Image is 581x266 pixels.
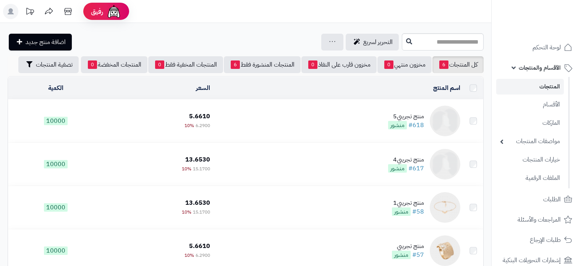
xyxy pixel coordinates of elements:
a: المنتجات المنشورة فقط6 [224,56,301,73]
a: الأقسام [496,96,564,113]
img: logo-2.png [529,21,574,37]
a: الماركات [496,115,564,131]
a: المنتجات [496,79,564,95]
span: 10% [184,252,194,259]
span: 6 [439,60,448,69]
a: مخزون قارب على النفاذ0 [301,56,377,73]
span: 10000 [44,160,68,168]
span: 5.6610 [189,112,210,121]
span: 5.6610 [189,242,210,251]
span: 10000 [44,246,68,255]
span: 10000 [44,203,68,212]
span: التحرير لسريع [363,38,393,47]
a: #57 [412,250,424,259]
div: منتج تجريبي1 [392,199,424,207]
span: 10% [182,209,191,215]
div: منتج تجريبي4 [388,155,424,164]
img: منتج تجريبي4 [430,149,460,180]
a: مواصفات المنتجات [496,133,564,150]
a: مخزون منتهي0 [377,56,432,73]
span: تصفية المنتجات [36,60,73,69]
span: 10% [182,165,191,172]
span: إشعارات التحويلات البنكية [503,255,561,266]
span: لوحة التحكم [532,42,561,53]
span: الأقسام والمنتجات [519,62,561,73]
a: اسم المنتج [433,83,460,93]
span: 0 [308,60,317,69]
span: طلبات الإرجاع [530,235,561,245]
a: المنتجات المخفضة0 [81,56,147,73]
img: ai-face.png [106,4,121,19]
div: منتج تجريبي [392,242,424,251]
a: التحرير لسريع [346,34,399,51]
span: منشور [392,207,411,216]
a: لوحة التحكم [496,38,576,57]
span: اضافة منتج جديد [26,38,66,47]
a: تحديثات المنصة [20,4,39,21]
span: منشور [388,121,407,129]
span: المراجعات والأسئلة [518,214,561,225]
a: المنتجات المخفية فقط0 [148,56,223,73]
div: منتج تجريبي5 [388,112,424,121]
span: منشور [388,164,407,173]
a: الكمية [48,83,63,93]
a: طلبات الإرجاع [496,231,576,249]
a: المراجعات والأسئلة [496,211,576,229]
a: اضافة منتج جديد [9,34,72,51]
span: 15.1700 [193,209,210,215]
a: الملفات الرقمية [496,170,564,186]
img: منتج تجريبي1 [430,192,460,223]
img: منتج تجريبي5 [430,106,460,136]
a: #617 [408,164,424,173]
span: 0 [155,60,164,69]
span: 6.2900 [196,122,210,129]
span: 6.2900 [196,252,210,259]
a: #618 [408,121,424,130]
span: 13.6530 [185,155,210,164]
span: 13.6530 [185,198,210,207]
span: 10% [184,122,194,129]
img: منتج تجريبي [430,235,460,266]
a: كل المنتجات6 [432,56,484,73]
span: 0 [88,60,97,69]
a: خيارات المنتجات [496,152,564,168]
span: الطلبات [543,194,561,205]
span: 6 [231,60,240,69]
a: الطلبات [496,190,576,209]
span: 15.1700 [193,165,210,172]
span: 10000 [44,117,68,125]
span: منشور [392,251,411,259]
button: تصفية المنتجات [18,56,79,73]
a: #58 [412,207,424,216]
span: رفيق [91,7,103,16]
a: السعر [196,83,210,93]
span: 0 [384,60,393,69]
